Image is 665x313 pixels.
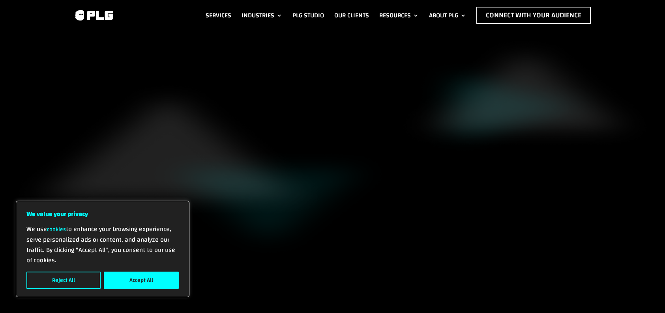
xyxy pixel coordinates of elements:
[334,7,369,24] a: Our Clients
[26,224,179,265] p: We use to enhance your browsing experience, serve personalized ads or content, and analyze our tr...
[379,7,419,24] a: Resources
[104,272,179,289] button: Accept All
[26,272,101,289] button: Reject All
[26,209,179,219] p: We value your privacy
[292,7,324,24] a: PLG Studio
[429,7,466,24] a: About PLG
[47,224,66,235] a: cookies
[242,7,282,24] a: Industries
[476,7,591,24] a: Connect with Your Audience
[16,201,189,297] div: We value your privacy
[206,7,231,24] a: Services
